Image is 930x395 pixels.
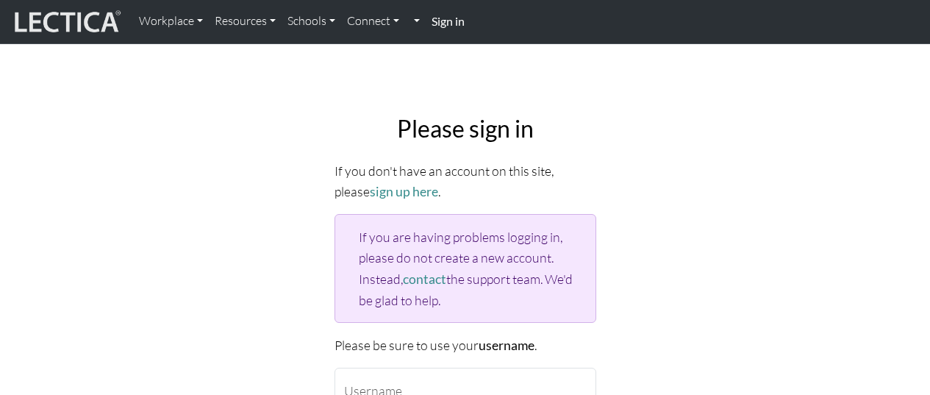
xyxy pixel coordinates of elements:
img: lecticalive [11,8,121,36]
p: If you don't have an account on this site, please . [335,160,596,202]
p: Please be sure to use your . [335,335,596,356]
h2: Please sign in [335,115,596,143]
a: Resources [209,6,282,37]
a: Connect [341,6,405,37]
a: contact [403,271,446,287]
a: Sign in [426,6,471,38]
a: Workplace [133,6,209,37]
a: Schools [282,6,341,37]
strong: username [479,338,534,353]
div: If you are having problems logging in, please do not create a new account. Instead, the support t... [335,214,596,323]
a: sign up here [370,184,438,199]
strong: Sign in [432,14,465,28]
